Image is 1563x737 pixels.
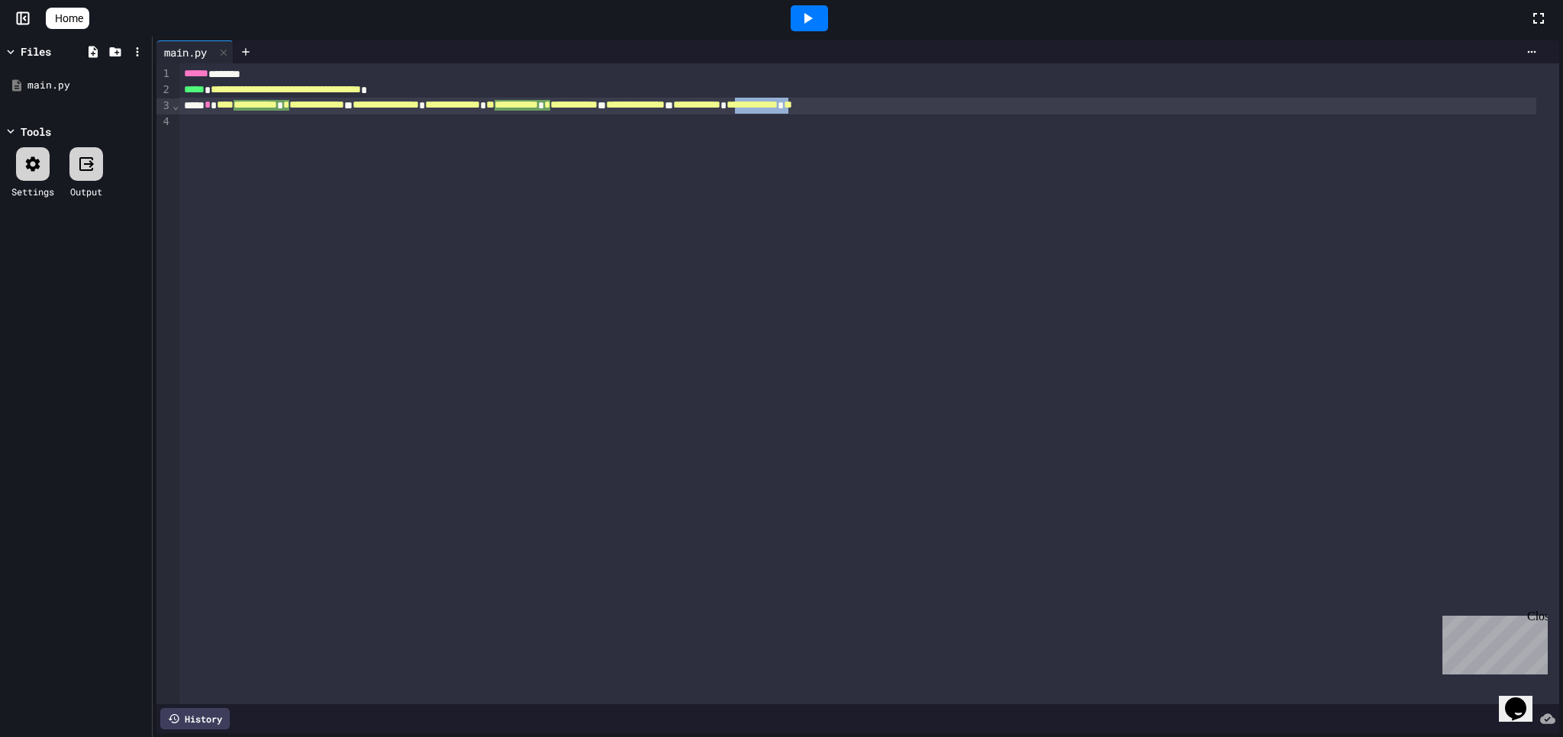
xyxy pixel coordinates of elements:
[156,66,172,82] div: 1
[156,44,214,60] div: main.py
[156,40,234,63] div: main.py
[6,6,105,97] div: Chat with us now!Close
[46,8,89,29] a: Home
[21,43,51,60] div: Files
[156,98,172,114] div: 3
[160,708,230,729] div: History
[156,82,172,98] div: 2
[70,185,102,198] div: Output
[172,99,179,111] span: Fold line
[156,114,172,130] div: 4
[27,78,147,93] div: main.py
[1499,676,1548,722] iframe: chat widget
[11,185,54,198] div: Settings
[55,11,83,26] span: Home
[1436,610,1548,674] iframe: chat widget
[21,124,51,140] div: Tools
